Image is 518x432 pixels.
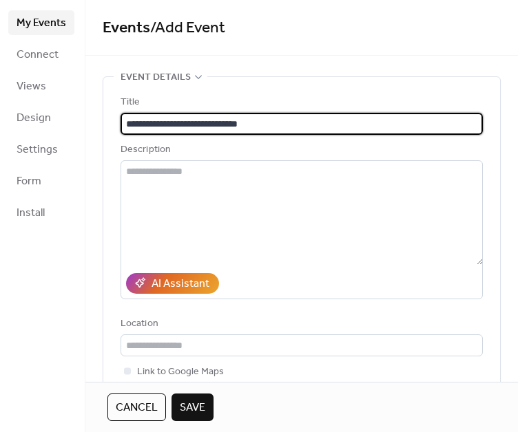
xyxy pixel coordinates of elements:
[17,142,58,158] span: Settings
[103,13,150,43] a: Events
[17,15,66,32] span: My Events
[126,273,219,294] button: AI Assistant
[17,173,41,190] span: Form
[121,69,191,86] span: Event details
[121,142,480,158] div: Description
[137,364,224,380] span: Link to Google Maps
[17,78,46,95] span: Views
[8,42,74,67] a: Connect
[152,276,209,292] div: AI Assistant
[8,200,74,225] a: Install
[17,205,45,222] span: Install
[116,400,158,416] span: Cancel
[180,400,205,416] span: Save
[107,393,166,421] button: Cancel
[8,74,74,98] a: Views
[8,10,74,35] a: My Events
[17,47,59,63] span: Connect
[17,110,51,127] span: Design
[121,94,480,111] div: Title
[172,393,214,421] button: Save
[121,316,480,332] div: Location
[8,137,74,162] a: Settings
[8,105,74,130] a: Design
[150,13,225,43] span: / Add Event
[8,169,74,193] a: Form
